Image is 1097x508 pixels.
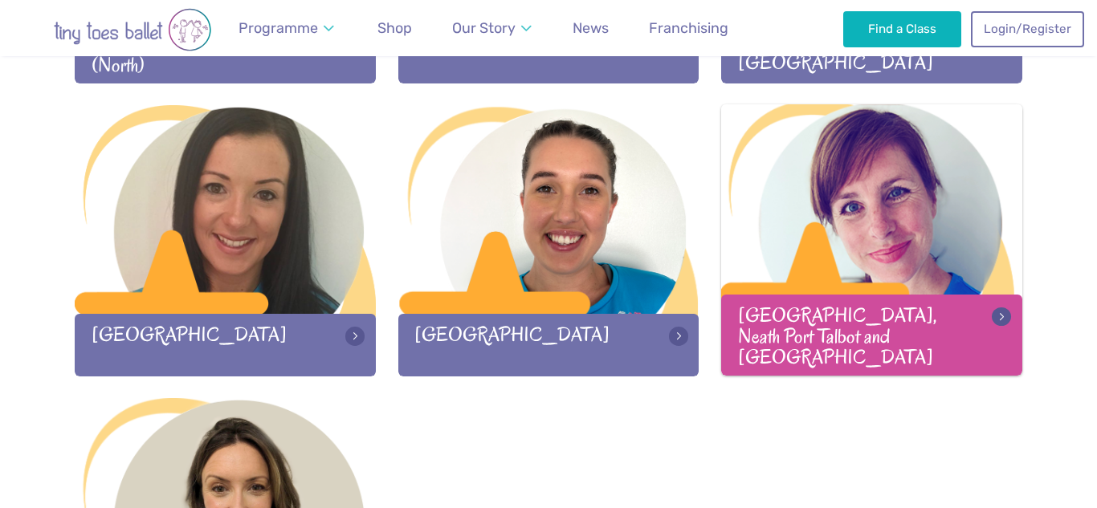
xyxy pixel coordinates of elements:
a: [GEOGRAPHIC_DATA], Neath Port Talbot and [GEOGRAPHIC_DATA] [721,104,1022,375]
span: Programme [239,19,318,36]
span: Franchising [649,19,728,36]
img: tiny toes ballet [20,8,245,51]
a: Programme [231,10,342,47]
a: Franchising [642,10,736,47]
div: [GEOGRAPHIC_DATA], Neath Port Talbot and [GEOGRAPHIC_DATA] [721,295,1022,375]
a: Our Story [445,10,540,47]
span: Shop [377,19,412,36]
a: [GEOGRAPHIC_DATA] [398,105,699,376]
a: News [565,10,616,47]
div: [GEOGRAPHIC_DATA] [75,314,376,376]
span: Our Story [452,19,516,36]
a: Shop [370,10,419,47]
div: [GEOGRAPHIC_DATA] [398,314,699,376]
span: News [573,19,609,36]
a: [GEOGRAPHIC_DATA] [75,105,376,376]
a: Login/Register [971,11,1083,47]
a: Find a Class [843,11,961,47]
